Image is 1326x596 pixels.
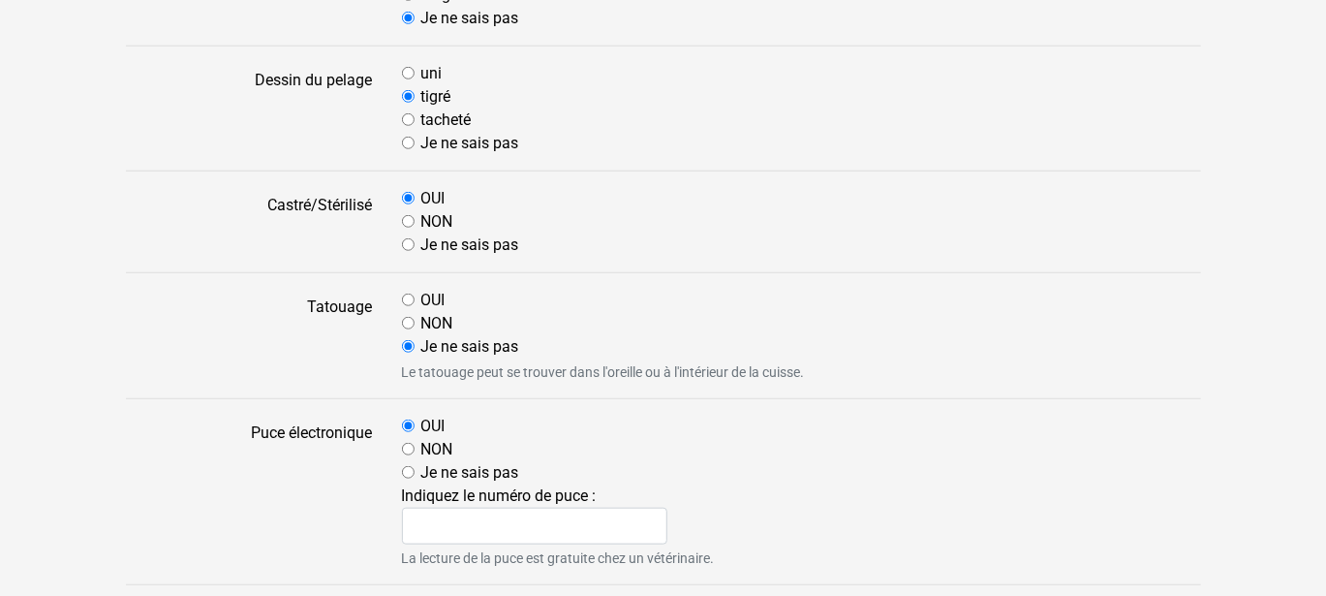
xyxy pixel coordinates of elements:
[421,335,519,359] label: Je ne sais pas
[421,234,519,257] label: Je ne sais pas
[421,415,446,438] label: OUI
[421,210,453,234] label: NON
[421,312,453,335] label: NON
[402,192,415,204] input: OUI
[402,137,415,149] input: Je ne sais pas
[402,466,415,479] input: Je ne sais pas
[421,438,453,461] label: NON
[402,443,415,455] input: NON
[111,187,387,257] label: Castré/Stérilisé
[421,7,519,30] label: Je ne sais pas
[421,85,451,109] label: tigré
[421,132,519,155] label: Je ne sais pas
[421,187,446,210] label: OUI
[402,238,415,251] input: Je ne sais pas
[111,62,387,155] label: Dessin du pelage
[402,90,415,103] input: tigré
[402,67,415,79] input: uni
[402,420,415,432] input: OUI
[421,62,443,85] label: uni
[402,549,1201,569] small: La lecture de la puce est gratuite chez un vétérinaire.
[402,362,1201,383] small: Le tatouage peut se trouver dans l'oreille ou à l'intérieur de la cuisse.
[402,486,1201,545] span: Indiquez le numéro de puce :
[402,340,415,353] input: Je ne sais pas
[402,12,415,24] input: Je ne sais pas
[421,461,519,485] label: Je ne sais pas
[421,109,472,132] label: tacheté
[111,289,387,383] label: Tatouage
[402,113,415,126] input: tacheté
[421,289,446,312] label: OUI
[402,317,415,329] input: NON
[402,215,415,228] input: NON
[402,294,415,306] input: OUI
[111,415,387,569] label: Puce électronique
